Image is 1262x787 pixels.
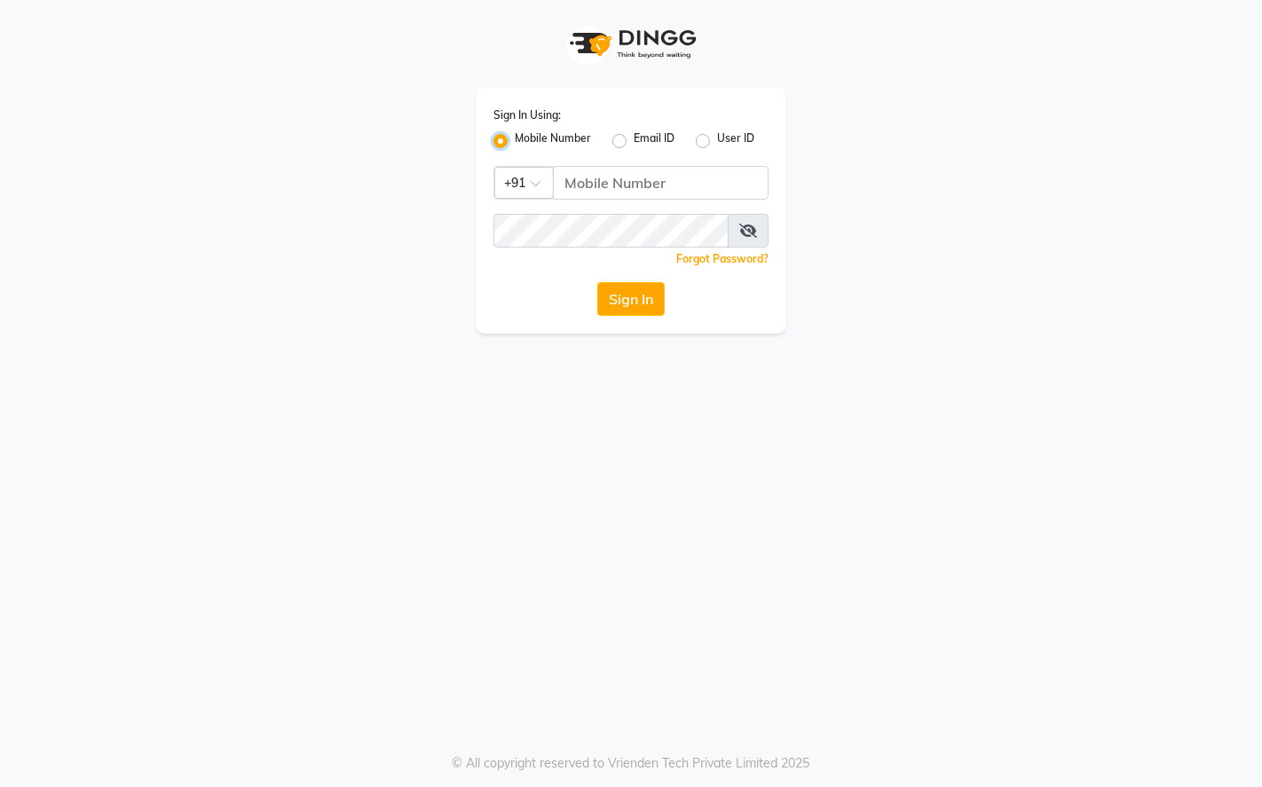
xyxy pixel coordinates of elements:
[676,252,769,265] a: Forgot Password?
[493,214,729,248] input: Username
[493,107,561,123] label: Sign In Using:
[515,130,591,152] label: Mobile Number
[634,130,674,152] label: Email ID
[553,166,769,200] input: Username
[560,18,702,70] img: logo1.svg
[717,130,754,152] label: User ID
[597,282,665,316] button: Sign In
